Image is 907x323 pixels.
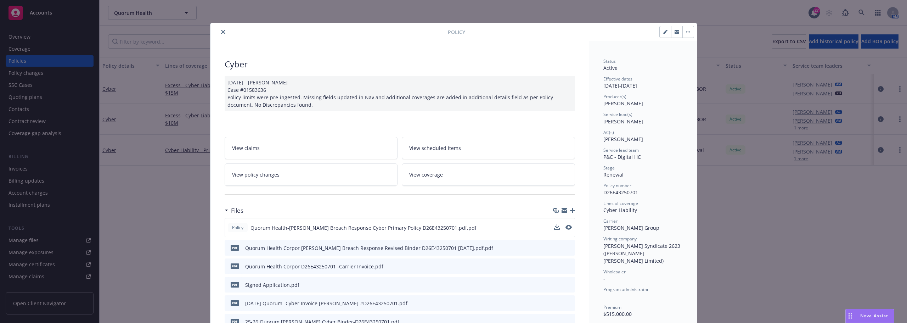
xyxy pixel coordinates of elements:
span: pdf [231,263,239,269]
span: Nova Assist [860,313,888,319]
button: download file [554,224,560,230]
button: download file [554,263,560,270]
button: close [219,28,227,36]
span: [PERSON_NAME] [603,100,643,107]
span: View coverage [409,171,443,178]
span: [PERSON_NAME] [603,118,643,125]
span: pdf [231,282,239,287]
span: Program administrator [603,286,649,293]
span: Active [603,65,618,71]
button: preview file [566,281,572,289]
button: download file [554,244,560,252]
a: View policy changes [225,163,398,186]
span: AC(s) [603,129,614,135]
div: Signed Application.pdf [245,281,299,289]
div: Quorum Health Corpor [PERSON_NAME] Breach Response Revised Binder D26E43250701 [DATE].pdf.pdf [245,244,493,252]
span: Premium [603,304,621,310]
span: pdf [231,300,239,306]
span: $515,000.00 [603,311,632,317]
button: preview file [565,224,572,232]
button: preview file [566,300,572,307]
div: Files [225,206,243,215]
button: download file [554,224,560,232]
span: Wholesaler [603,269,626,275]
span: Carrier [603,218,618,224]
span: View scheduled items [409,144,461,152]
span: pdf [231,245,239,250]
a: View claims [225,137,398,159]
span: Policy [231,224,245,231]
span: [PERSON_NAME] Syndicate 2623 ([PERSON_NAME] [PERSON_NAME] Limited) [603,243,682,264]
button: preview file [565,225,572,230]
div: [DATE] - [DATE] [603,76,683,89]
button: preview file [566,244,572,252]
span: Stage [603,165,615,171]
span: [PERSON_NAME] Group [603,224,659,231]
button: download file [554,300,560,307]
span: P&C - Digital HC [603,154,641,160]
h3: Files [231,206,243,215]
div: Quorum Health Corpor D26E43250701 -Carrier Invoice.pdf [245,263,383,270]
span: View policy changes [232,171,280,178]
div: Drag to move [846,309,855,323]
a: View scheduled items [402,137,575,159]
span: Policy number [603,183,631,189]
div: [DATE] Quorum- Cyber Invoice [PERSON_NAME] #D26E43250701.pdf [245,300,407,307]
span: Renewal [603,171,624,178]
button: Nova Assist [845,309,894,323]
span: Status [603,58,616,64]
button: download file [554,281,560,289]
span: Lines of coverage [603,200,638,206]
span: Cyber Liability [603,207,637,213]
span: Producer(s) [603,94,626,100]
span: View claims [232,144,260,152]
span: [PERSON_NAME] [603,136,643,143]
span: Service lead(s) [603,111,632,117]
button: preview file [566,263,572,270]
span: Quorum Health-[PERSON_NAME] Breach Response Cyber Primary Policy D26E43250701.pdf.pdf [250,224,477,232]
a: View coverage [402,163,575,186]
span: Policy [448,28,465,36]
span: - [603,275,605,282]
div: Cyber [225,58,575,70]
div: [DATE] - [PERSON_NAME] Case #01583636 Policy limits were pre-ingested. Missing fields updated in ... [225,76,575,111]
span: - [603,293,605,300]
span: D26E43250701 [603,189,638,196]
span: Effective dates [603,76,632,82]
span: Service lead team [603,147,639,153]
span: Writing company [603,236,637,242]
